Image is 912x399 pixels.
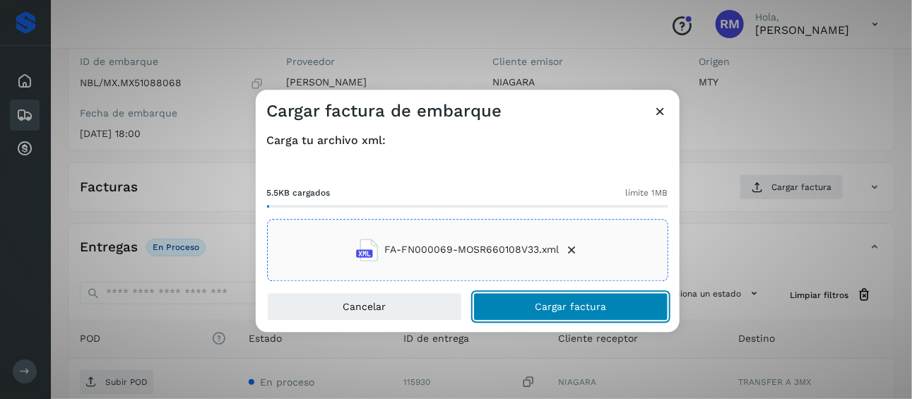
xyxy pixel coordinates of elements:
[267,186,331,199] span: 5.5KB cargados
[267,133,668,147] h4: Carga tu archivo xml:
[384,243,559,258] span: FA-FN000069-MOSR660108V33.xml
[626,186,668,199] span: límite 1MB
[343,302,386,311] span: Cancelar
[267,292,462,321] button: Cancelar
[473,292,668,321] button: Cargar factura
[535,302,606,311] span: Cargar factura
[267,101,502,121] h3: Cargar factura de embarque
